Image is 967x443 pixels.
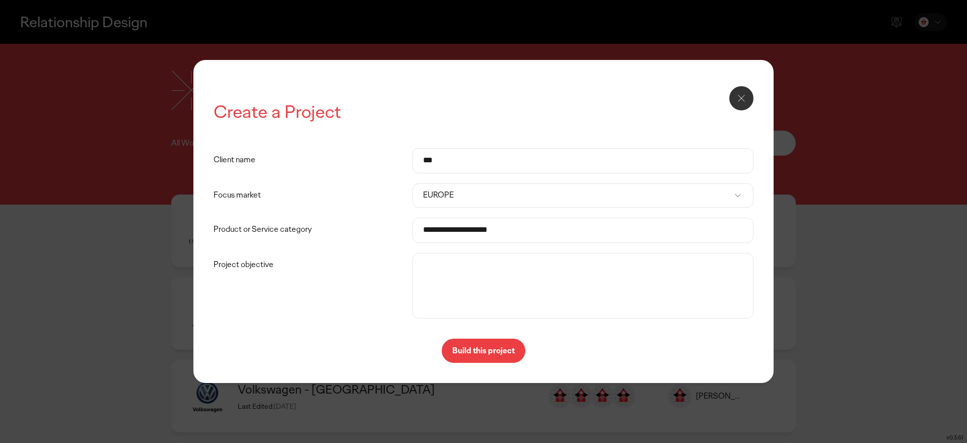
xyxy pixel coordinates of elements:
[214,253,412,277] label: Project objective
[423,190,733,201] p: EUROPE
[214,100,753,124] h2: Create a Project
[214,148,412,172] label: Client name
[214,183,412,208] label: Focus market
[214,218,412,242] label: Product or Service category
[442,339,525,363] button: Build this project
[452,347,515,355] p: Build this project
